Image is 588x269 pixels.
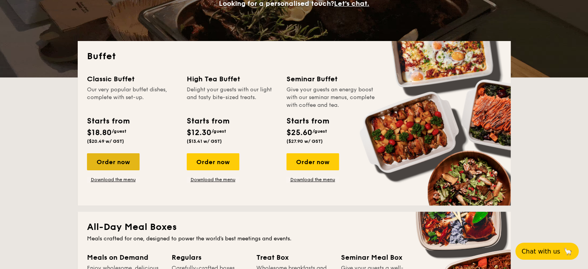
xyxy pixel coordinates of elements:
div: Meals on Demand [87,252,162,263]
div: Order now [286,153,339,170]
button: Chat with us🦙 [515,243,579,260]
div: Starts from [87,115,129,127]
span: ($20.49 w/ GST) [87,139,124,144]
div: Starts from [286,115,329,127]
div: Our very popular buffet dishes, complete with set-up. [87,86,177,109]
a: Download the menu [286,176,339,183]
span: Chat with us [522,248,560,255]
div: Starts from [187,115,229,127]
a: Download the menu [87,176,140,183]
span: $25.60 [286,128,312,137]
div: Seminar Meal Box [341,252,416,263]
span: /guest [112,129,126,134]
span: 🦙 [563,247,573,256]
div: Seminar Buffet [286,74,377,84]
div: Order now [87,153,140,170]
span: ($13.41 w/ GST) [187,139,222,144]
span: /guest [312,129,327,134]
div: Order now [187,153,239,170]
div: Meals crafted for one, designed to power the world's best meetings and events. [87,235,501,243]
div: Classic Buffet [87,74,177,84]
div: Treat Box [256,252,332,263]
span: ($27.90 w/ GST) [286,139,323,144]
span: $12.30 [187,128,211,137]
span: /guest [211,129,226,134]
span: $18.80 [87,128,112,137]
h2: All-Day Meal Boxes [87,221,501,233]
div: Delight your guests with our light and tasty bite-sized treats. [187,86,277,109]
a: Download the menu [187,176,239,183]
h2: Buffet [87,50,501,63]
div: Give your guests an energy boost with our seminar menus, complete with coffee and tea. [286,86,377,109]
div: Regulars [172,252,247,263]
div: High Tea Buffet [187,74,277,84]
